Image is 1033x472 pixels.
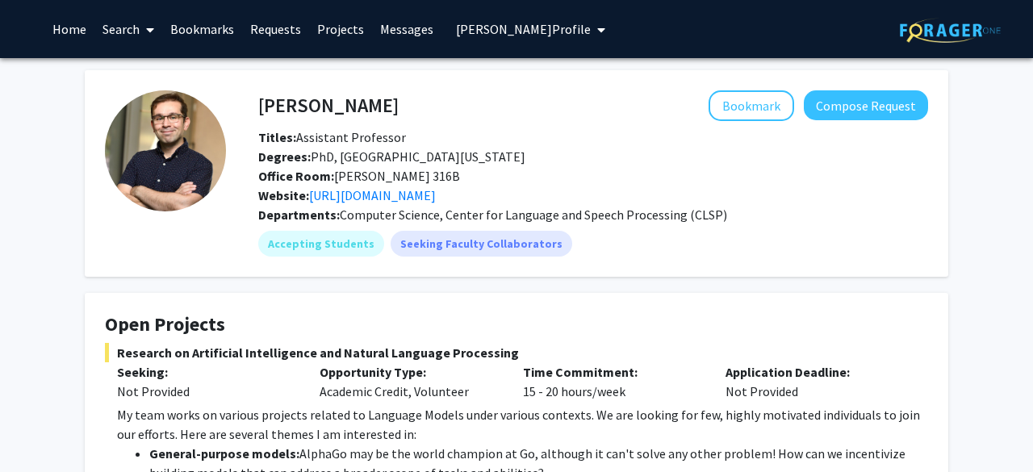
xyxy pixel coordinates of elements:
a: Projects [309,1,372,57]
span: [PERSON_NAME] Profile [456,21,591,37]
img: Profile Picture [105,90,226,211]
mat-chip: Seeking Faculty Collaborators [391,231,572,257]
b: Office Room: [258,168,334,184]
div: Not Provided [713,362,916,401]
span: Research on Artificial Intelligence and Natural Language Processing [105,343,928,362]
p: Opportunity Type: [320,362,498,382]
a: Messages [372,1,441,57]
strong: General-purpose models: [149,445,299,462]
b: Departments: [258,207,340,223]
a: Search [94,1,162,57]
a: Requests [242,1,309,57]
div: Academic Credit, Volunteer [307,362,510,401]
p: Seeking: [117,362,295,382]
h4: [PERSON_NAME] [258,90,399,120]
p: Time Commitment: [523,362,701,382]
span: Computer Science, Center for Language and Speech Processing (CLSP) [340,207,727,223]
b: Degrees: [258,148,311,165]
a: Home [44,1,94,57]
button: Compose Request to Daniel Khashabi [804,90,928,120]
img: ForagerOne Logo [900,18,1001,43]
p: Application Deadline: [726,362,904,382]
b: Website: [258,187,309,203]
a: Bookmarks [162,1,242,57]
b: Titles: [258,129,296,145]
p: My team works on various projects related to Language Models under various contexts. We are looki... [117,405,928,444]
span: [PERSON_NAME] 316B [258,168,460,184]
mat-chip: Accepting Students [258,231,384,257]
div: 15 - 20 hours/week [511,362,713,401]
h4: Open Projects [105,313,928,336]
span: Assistant Professor [258,129,406,145]
a: Opens in a new tab [309,187,436,203]
span: PhD, [GEOGRAPHIC_DATA][US_STATE] [258,148,525,165]
button: Add Daniel Khashabi to Bookmarks [709,90,794,121]
div: Not Provided [117,382,295,401]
